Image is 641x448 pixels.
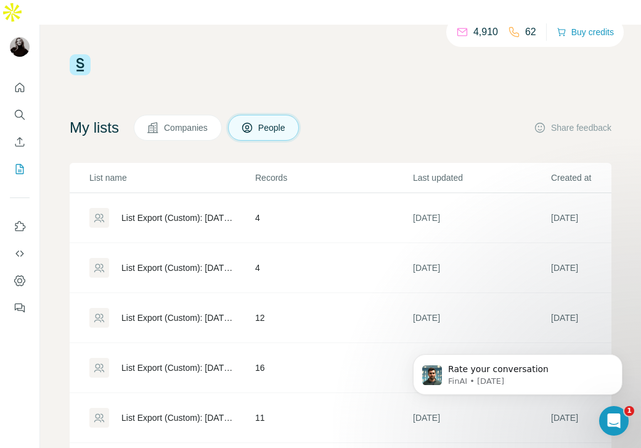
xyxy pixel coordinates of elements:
td: 4 [255,193,412,243]
td: 16 [255,343,412,393]
button: Feedback [10,297,30,319]
div: List Export (Custom): [DATE] 15:51 [121,312,234,324]
td: 12 [255,293,412,343]
iframe: Intercom live chat [599,406,629,436]
span: 1 [624,406,634,416]
button: Buy credits [557,23,614,41]
div: List Export (Custom): [DATE] 13:59 [121,412,234,424]
p: 62 [525,25,536,39]
img: Avatar [10,37,30,57]
td: 11 [255,393,412,443]
div: List Export (Custom): [DATE] 14:00 [121,362,234,374]
h4: My lists [70,118,119,138]
button: Use Surfe API [10,243,30,265]
button: Use Surfe on LinkedIn [10,215,30,238]
button: My lists [10,158,30,180]
td: [DATE] [412,243,550,293]
p: List name [89,172,254,184]
p: Last updated [413,172,550,184]
span: People [258,122,287,134]
button: Share feedback [534,122,611,134]
p: Records [255,172,412,184]
iframe: Intercom notifications message [394,328,641,415]
td: 4 [255,243,412,293]
div: List Export (Custom): [DATE] 17:11 [121,262,234,274]
td: [DATE] [412,293,550,343]
td: [DATE] [412,193,550,243]
button: Search [10,104,30,126]
td: [DATE] [412,393,550,443]
img: Surfe Logo [70,54,91,75]
span: Companies [164,122,209,134]
button: Quick start [10,77,30,99]
p: 4,910 [473,25,498,39]
div: List Export (Custom): [DATE] 17:34 [121,212,234,224]
button: Dashboard [10,270,30,292]
button: Enrich CSV [10,131,30,153]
